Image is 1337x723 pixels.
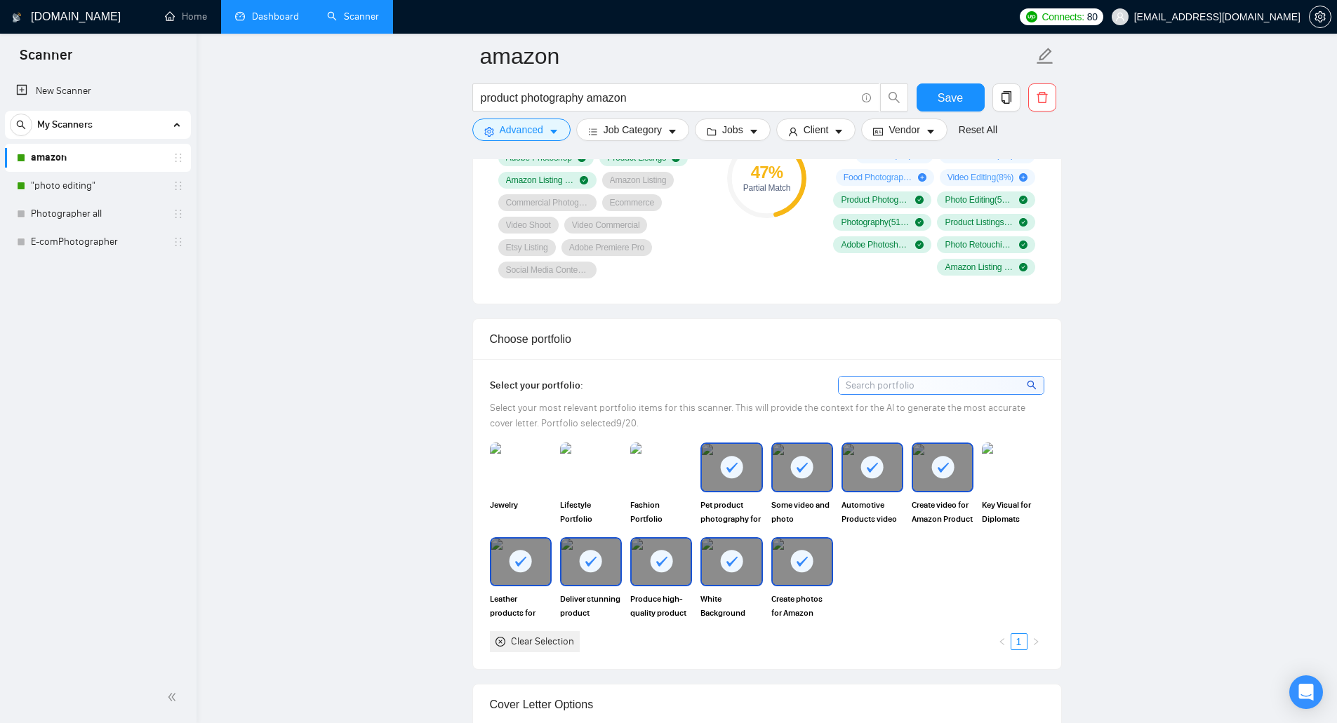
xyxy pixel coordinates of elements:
span: Key Visual for Diplomats [982,498,1044,526]
span: Product Photography ( 78 %) [841,194,910,205]
button: folderJobscaret-down [695,119,771,141]
span: Produce high-quality product images for Amazon Listing [630,592,692,620]
span: holder [173,208,184,219]
span: delete [1029,91,1056,104]
span: Etsy Listing [506,242,548,253]
span: Adobe Premiere Pro [569,242,644,253]
button: idcardVendorcaret-down [861,119,947,141]
input: Search Freelance Jobs... [481,89,856,107]
span: Pet product photography for Etsy [700,498,762,526]
a: amazon [31,144,164,172]
a: Photographer all [31,200,164,228]
input: Search portfolio [839,377,1044,394]
li: Next Page [1027,633,1044,650]
span: caret-down [749,126,759,137]
a: "photo editing" [31,172,164,200]
span: Amazon Listing Optimization [506,175,575,186]
img: upwork-logo.png [1026,11,1037,22]
span: Video Commercial [572,219,640,231]
button: Save [917,83,985,112]
span: Select your portfolio: [490,379,583,391]
span: check-circle [915,241,924,249]
span: folder [707,126,717,137]
img: portfolio thumbnail image [560,442,622,492]
span: Video Editing ( 8 %) [947,172,1013,183]
span: Ecommerce [610,197,655,208]
span: Job Category [604,122,662,137]
span: idcard [873,126,883,137]
span: holder [173,180,184,191]
span: caret-down [834,126,844,137]
button: right [1027,633,1044,650]
span: check-circle [915,196,924,204]
span: check-circle [1019,241,1027,249]
img: portfolio thumbnail image [982,442,1044,492]
button: copy [992,83,1020,112]
span: right [1032,637,1040,646]
span: Jobs [722,122,743,137]
span: Photo Retouching ( 24 %) [945,239,1013,250]
img: logo [12,6,22,29]
span: Advanced [500,122,543,137]
img: portfolio thumbnail image [630,442,692,492]
span: edit [1036,47,1054,65]
span: user [1115,12,1125,22]
span: Amazon Listing Optimization ( 8 %) [945,262,1013,273]
span: left [998,637,1006,646]
li: Previous Page [994,633,1011,650]
span: 80 [1087,9,1098,25]
button: setting [1309,6,1331,28]
span: caret-down [549,126,559,137]
span: check-circle [1019,218,1027,227]
span: caret-down [667,126,677,137]
span: setting [1310,11,1331,22]
span: Video Shoot [506,219,551,231]
span: holder [173,236,184,248]
span: search [881,91,907,104]
span: Social Media Content Creation [506,264,589,276]
input: Scanner name... [480,39,1033,74]
span: caret-down [926,126,936,137]
span: bars [588,126,598,137]
span: check-circle [1019,263,1027,271]
span: Connects: [1042,9,1084,25]
span: check-circle [915,218,924,227]
button: search [880,83,908,112]
span: check-circle [1019,196,1027,204]
span: Jewelry [490,498,552,526]
a: dashboardDashboard [235,11,299,22]
li: 1 [1011,633,1027,650]
span: Deliver stunning product photography for Ecommerce [560,592,622,620]
a: 1 [1011,634,1027,649]
span: Lifestyle Portfolio Photography [560,498,622,526]
span: search [1027,377,1039,393]
span: Some video and photo Automotive Products for Amazon [771,498,833,526]
a: E-comPhotographer [31,228,164,256]
button: delete [1028,83,1056,112]
li: My Scanners [5,111,191,256]
button: settingAdvancedcaret-down [472,119,571,141]
a: Reset All [959,122,997,137]
span: Leather products for online sales and marketing [490,592,552,620]
span: Create photos for Amazon Product Listing Images Design [771,592,833,620]
button: left [994,633,1011,650]
span: double-left [167,690,181,704]
span: Product Listings ( 49 %) [945,217,1013,228]
span: info-circle [862,93,871,102]
span: Fashion Portfolio Photography [630,498,692,526]
span: Vendor [889,122,919,137]
span: Scanner [8,45,84,74]
span: Client [804,122,829,137]
span: check-circle [580,176,588,184]
div: Open Intercom Messenger [1289,675,1323,709]
span: Photography ( 51 %) [841,217,910,228]
span: plus-circle [918,173,926,182]
span: Food Photography ( 8 %) [844,172,912,183]
span: White Background Product Photography for Marketplaces [700,592,762,620]
span: close-circle [495,637,505,647]
span: Photo Editing ( 57 %) [945,194,1013,205]
img: portfolio thumbnail image [490,442,552,492]
button: search [10,114,32,136]
span: My Scanners [37,111,93,139]
span: Save [938,89,963,107]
